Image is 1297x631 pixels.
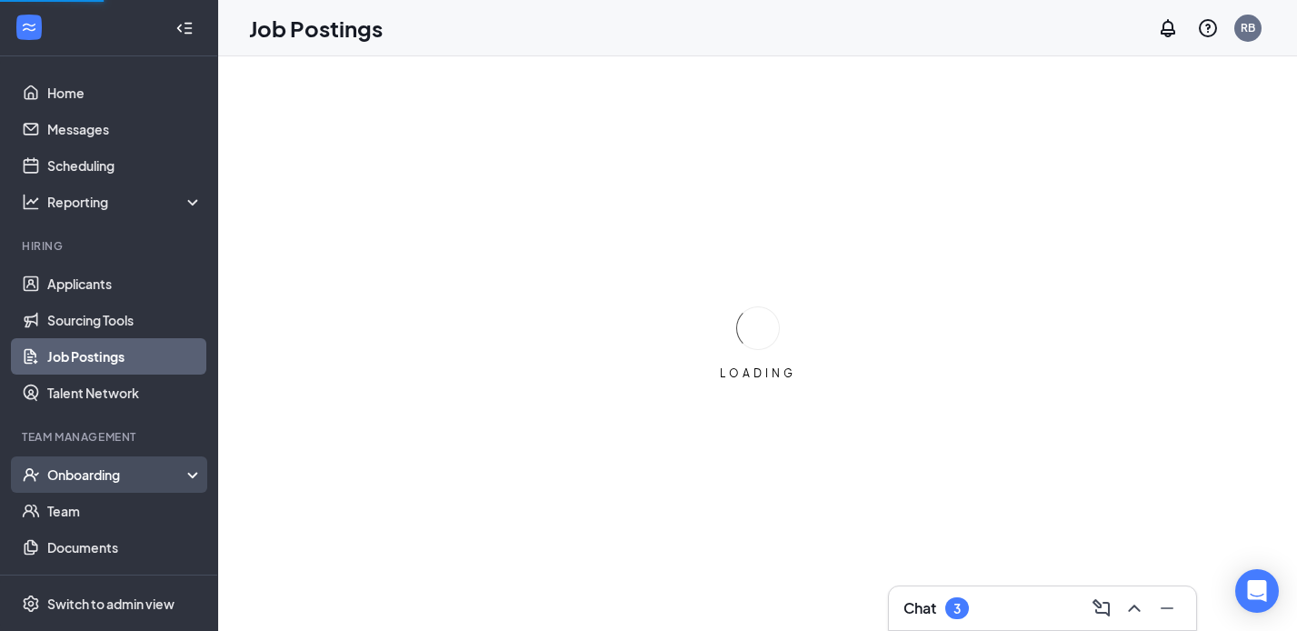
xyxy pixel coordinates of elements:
a: Team [47,493,203,529]
h1: Job Postings [249,13,383,44]
div: Team Management [22,429,199,445]
svg: ComposeMessage [1091,597,1112,619]
a: Scheduling [47,147,203,184]
button: ChevronUp [1120,594,1149,623]
div: Open Intercom Messenger [1235,569,1279,613]
a: Talent Network [47,375,203,411]
a: Messages [47,111,203,147]
div: Switch to admin view [47,595,175,613]
div: RB [1241,20,1255,35]
a: Sourcing Tools [47,302,203,338]
div: Reporting [47,193,204,211]
button: ComposeMessage [1087,594,1116,623]
a: Job Postings [47,338,203,375]
a: Applicants [47,265,203,302]
a: Documents [47,529,203,566]
h3: Chat [903,598,936,618]
button: Minimize [1152,594,1182,623]
a: Home [47,75,203,111]
svg: Settings [22,595,40,613]
svg: Analysis [22,193,40,211]
svg: WorkstreamLogo [20,18,38,36]
div: LOADING [713,366,803,381]
div: Hiring [22,238,199,254]
div: 3 [953,601,961,616]
a: SurveysCrown [47,566,203,602]
svg: QuestionInfo [1197,17,1219,39]
div: Onboarding [47,466,187,484]
svg: Collapse [175,19,194,37]
svg: UserCheck [22,466,40,484]
svg: Minimize [1156,597,1178,619]
svg: ChevronUp [1123,597,1145,619]
svg: Notifications [1157,17,1179,39]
